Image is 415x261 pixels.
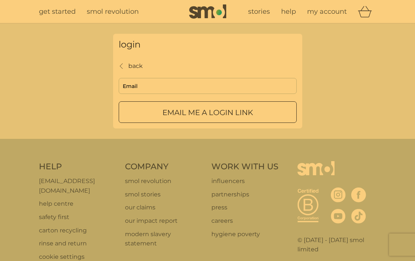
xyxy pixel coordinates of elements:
[119,101,297,123] button: Email me a login link
[39,226,118,235] a: carton recycling
[351,209,366,224] img: visit the smol Tiktok page
[125,190,204,199] a: smol stories
[125,203,204,212] a: our claims
[39,239,118,248] a: rinse and return
[211,161,279,173] h4: Work With Us
[307,7,347,16] span: my account
[87,6,139,17] a: smol revolution
[351,187,366,202] img: visit the smol Facebook page
[281,6,296,17] a: help
[281,7,296,16] span: help
[39,176,118,195] a: [EMAIL_ADDRESS][DOMAIN_NAME]
[248,6,270,17] a: stories
[307,6,347,17] a: my account
[119,39,297,50] h3: login
[39,212,118,222] a: safety first
[125,176,204,186] a: smol revolution
[162,107,253,118] p: Email me a login link
[211,216,279,226] a: careers
[39,6,76,17] a: get started
[125,161,204,173] h4: Company
[39,199,118,209] a: help centre
[125,229,204,248] a: modern slavery statement
[297,161,335,186] img: smol
[211,203,279,212] a: press
[211,176,279,186] a: influencers
[125,216,204,226] a: our impact report
[297,235,376,254] p: © [DATE] - [DATE] smol limited
[331,209,346,224] img: visit the smol Youtube page
[331,187,346,202] img: visit the smol Instagram page
[248,7,270,16] span: stories
[87,7,139,16] span: smol revolution
[358,4,376,19] div: basket
[39,7,76,16] span: get started
[211,190,279,199] a: partnerships
[39,161,118,173] h4: Help
[128,61,143,71] p: back
[211,229,279,239] a: hygiene poverty
[189,4,226,19] img: smol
